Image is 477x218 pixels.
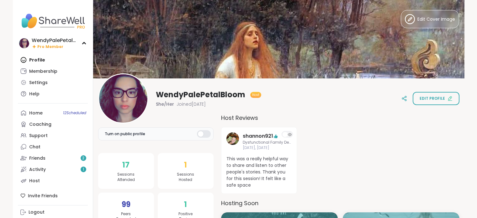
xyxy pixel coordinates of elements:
[221,199,459,207] h3: Hosting Soon
[18,164,88,175] a: Activity1
[18,77,88,88] a: Settings
[82,156,84,161] span: 2
[177,101,206,107] span: Joined [DATE]
[29,209,45,215] div: Logout
[18,107,88,119] a: Home12Scheduled
[401,10,459,28] button: Edit Cover Image
[252,93,259,97] span: Host
[413,92,459,105] button: Edit profile
[18,10,88,32] img: ShareWell Nav Logo
[226,132,239,151] a: shannon921
[99,74,147,123] img: WendyPalePetalBloom
[29,110,43,116] div: Home
[420,96,445,101] span: Edit profile
[226,132,239,145] img: shannon921
[184,199,187,210] span: 1
[83,167,84,172] span: 1
[29,80,48,86] div: Settings
[18,190,88,201] div: Invite Friends
[29,167,46,173] div: Activity
[29,121,51,128] div: Coaching
[417,16,455,23] span: Edit Cover Image
[156,101,174,107] span: She/Her
[63,110,86,115] span: 12 Scheduled
[117,172,135,183] span: Sessions Attended
[18,88,88,99] a: Help
[29,91,40,97] div: Help
[18,152,88,164] a: Friends2
[19,38,29,48] img: WendyPalePetalBloom
[18,66,88,77] a: Membership
[122,199,130,210] span: 99
[243,145,292,151] span: [DATE], [DATE]
[184,159,187,171] span: 1
[32,37,79,44] div: WendyPalePetalBloom
[18,141,88,152] a: Chat
[226,156,292,189] span: This was a really helpful way to share and listen to other people's stories. Thank you for this s...
[18,119,88,130] a: Coaching
[18,130,88,141] a: Support
[122,159,130,171] span: 17
[29,68,57,75] div: Membership
[37,44,63,50] span: Pro Member
[18,207,88,218] a: Logout
[29,144,40,150] div: Chat
[243,140,292,145] span: Dysfunctional Family Detox
[29,155,45,162] div: Friends
[29,178,40,184] div: Host
[18,175,88,186] a: Host
[243,132,273,140] a: shannon921
[29,133,48,139] div: Support
[105,131,145,137] span: Turn on public profile
[156,90,245,100] span: WendyPalePetalBloom
[177,172,194,183] span: Sessions Hosted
